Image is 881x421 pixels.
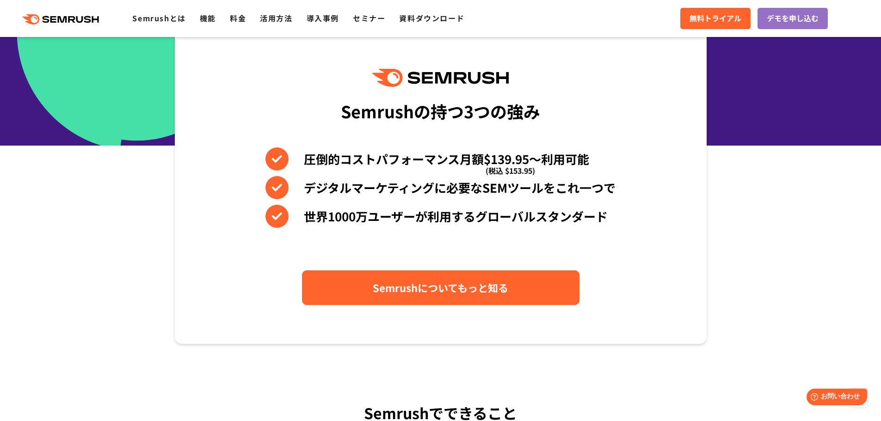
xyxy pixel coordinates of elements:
a: Semrushとは [132,12,185,24]
a: 無料トライアル [680,8,751,29]
a: セミナー [353,12,385,24]
a: 活用方法 [260,12,292,24]
span: (税込 $153.95) [486,159,535,182]
div: Semrushの持つ3つの強み [341,94,540,128]
iframe: Help widget launcher [799,385,871,411]
li: デジタルマーケティングに必要なSEMツールをこれ一つで [265,176,616,199]
li: 世界1000万ユーザーが利用するグローバルスタンダード [265,205,616,228]
img: Semrush [372,69,508,87]
a: Semrushについてもっと知る [302,270,579,305]
span: Semrushについてもっと知る [373,280,508,296]
li: 圧倒的コストパフォーマンス月額$139.95〜利用可能 [265,147,616,171]
a: 機能 [200,12,216,24]
span: デモを申し込む [767,12,819,24]
a: 導入事例 [307,12,339,24]
a: 資料ダウンロード [399,12,464,24]
a: 料金 [230,12,246,24]
a: デモを申し込む [758,8,828,29]
span: 無料トライアル [690,12,741,24]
